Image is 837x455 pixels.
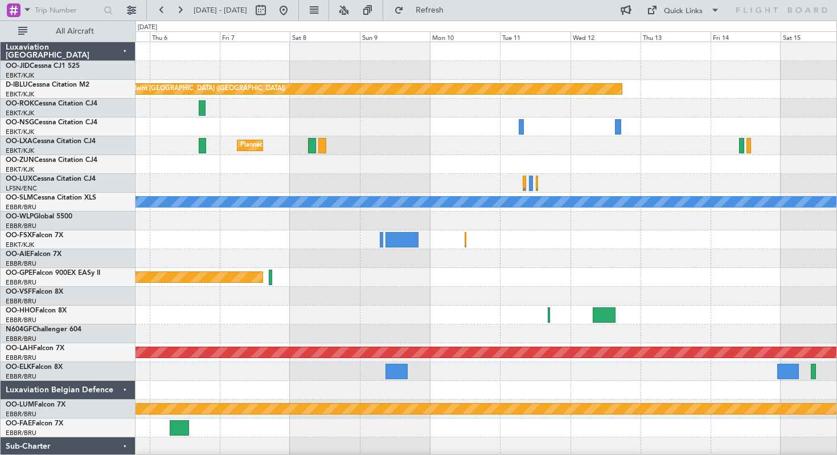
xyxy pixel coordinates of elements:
[150,31,220,42] div: Thu 6
[6,326,81,333] a: N604GFChallenger 604
[6,289,63,295] a: OO-VSFFalcon 8X
[220,31,290,42] div: Fri 7
[6,354,36,362] a: EBBR/BRU
[6,364,63,371] a: OO-ELKFalcon 8X
[6,270,100,277] a: OO-GPEFalcon 900EX EASy II
[641,31,711,42] div: Thu 13
[6,157,34,164] span: OO-ZUN
[360,31,430,42] div: Sun 9
[6,176,32,182] span: OO-LUX
[6,119,97,126] a: OO-NSGCessna Citation CJ4
[711,31,781,42] div: Fri 14
[389,1,457,19] button: Refresh
[406,6,454,14] span: Refresh
[6,232,32,239] span: OO-FSX
[6,345,33,352] span: OO-LAH
[6,326,32,333] span: N604GF
[6,194,96,201] a: OO-SLMCessna Citation XLS
[6,63,80,70] a: OO-JIDCessna CJ1 525
[6,82,28,88] span: D-IBLU
[6,63,30,70] span: OO-JID
[6,345,64,352] a: OO-LAHFalcon 7X
[106,80,285,97] div: Planned Maint [GEOGRAPHIC_DATA] ([GEOGRAPHIC_DATA])
[6,335,36,343] a: EBBR/BRU
[6,203,36,212] a: EBBR/BRU
[6,251,30,258] span: OO-AIE
[6,429,36,437] a: EBBR/BRU
[6,184,37,193] a: LFSN/ENC
[194,5,247,15] span: [DATE] - [DATE]
[571,31,641,42] div: Wed 12
[35,2,100,19] input: Trip Number
[6,241,34,249] a: EBKT/KJK
[6,364,31,371] span: OO-ELK
[641,1,725,19] button: Quick Links
[138,23,157,32] div: [DATE]
[6,176,96,182] a: OO-LUXCessna Citation CJ4
[6,401,34,408] span: OO-LUM
[6,278,36,287] a: EBBR/BRU
[240,137,373,154] div: Planned Maint Kortrijk-[GEOGRAPHIC_DATA]
[6,100,97,107] a: OO-ROKCessna Citation CJ4
[6,420,32,427] span: OO-FAE
[6,289,32,295] span: OO-VSF
[6,222,36,230] a: EBBR/BRU
[6,157,97,164] a: OO-ZUNCessna Citation CJ4
[664,6,703,17] div: Quick Links
[6,147,34,155] a: EBKT/KJK
[290,31,360,42] div: Sat 8
[6,372,36,381] a: EBBR/BRU
[6,213,72,220] a: OO-WLPGlobal 5500
[30,27,120,35] span: All Aircraft
[6,316,36,324] a: EBBR/BRU
[6,109,34,117] a: EBKT/KJK
[6,82,89,88] a: D-IBLUCessna Citation M2
[500,31,570,42] div: Tue 11
[6,213,34,220] span: OO-WLP
[6,420,63,427] a: OO-FAEFalcon 7X
[6,194,33,201] span: OO-SLM
[6,128,34,136] a: EBKT/KJK
[6,119,34,126] span: OO-NSG
[6,259,36,268] a: EBBR/BRU
[6,270,32,277] span: OO-GPE
[6,232,63,239] a: OO-FSXFalcon 7X
[6,71,34,80] a: EBKT/KJK
[6,100,34,107] span: OO-ROK
[13,22,124,40] button: All Aircraft
[6,307,67,314] a: OO-HHOFalcon 8X
[6,138,96,145] a: OO-LXACessna Citation CJ4
[6,90,34,99] a: EBKT/KJK
[6,138,32,145] span: OO-LXA
[6,410,36,419] a: EBBR/BRU
[6,251,61,258] a: OO-AIEFalcon 7X
[430,31,500,42] div: Mon 10
[6,297,36,306] a: EBBR/BRU
[6,307,35,314] span: OO-HHO
[6,401,65,408] a: OO-LUMFalcon 7X
[6,165,34,174] a: EBKT/KJK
